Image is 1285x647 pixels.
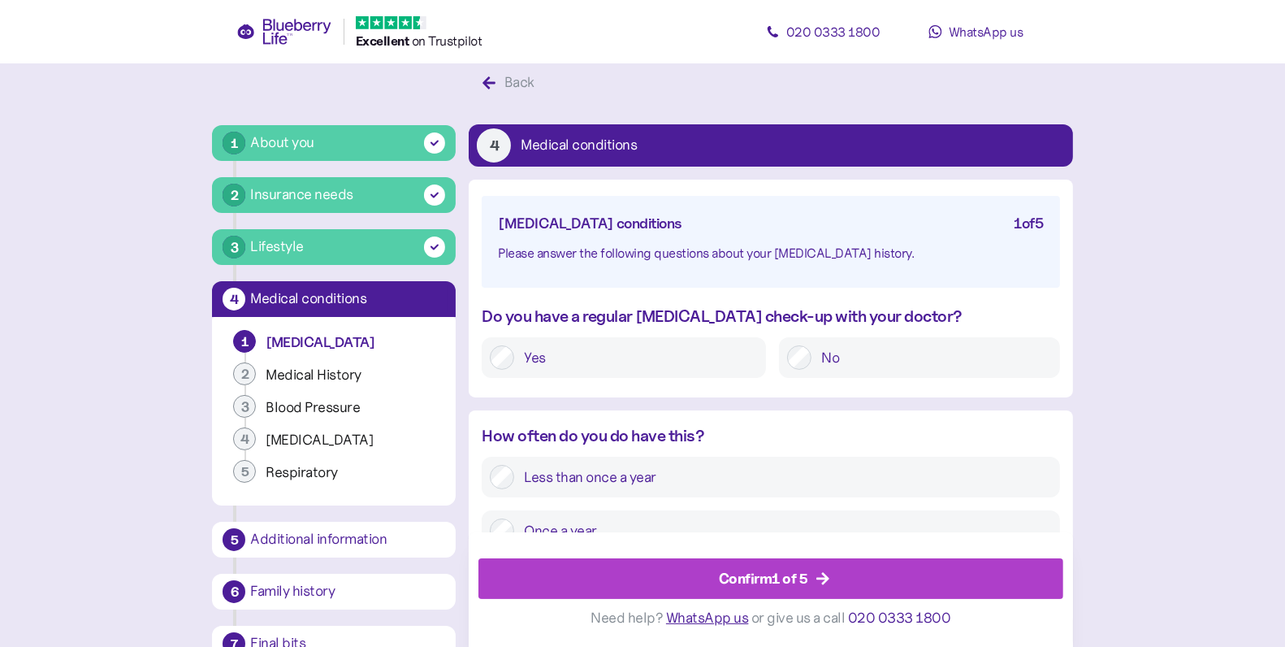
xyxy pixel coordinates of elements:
[266,431,435,449] div: [MEDICAL_DATA]
[250,584,445,599] div: Family history
[250,132,314,154] div: About you
[719,567,808,589] div: Confirm 1 of 5
[225,330,443,363] button: 1[MEDICAL_DATA]
[477,128,511,163] div: 4
[514,465,1051,489] label: Less than once a year
[223,184,245,206] div: 2
[233,428,256,450] div: 4
[478,599,1062,637] div: Need help? or give us a call
[266,333,435,352] div: [MEDICAL_DATA]
[212,522,456,558] button: 5Additional information
[514,345,758,370] label: Yes
[212,229,456,265] button: 3Lifestyle
[498,243,1043,263] div: Please answer the following questions about your [MEDICAL_DATA] history.
[233,460,256,483] div: 5
[949,24,1023,40] span: WhatsApp us
[223,580,245,603] div: 6
[266,398,435,417] div: Blood Pressure
[504,72,534,93] div: Back
[223,528,245,551] div: 5
[212,574,456,610] button: 6Family history
[266,366,435,384] div: Medical History
[786,24,880,40] span: 020 0333 1800
[469,124,1072,167] button: 4Medical conditions
[233,395,256,418] div: 3
[521,138,637,153] div: Medical conditions
[233,330,256,353] div: 1
[223,236,245,258] div: 3
[225,460,443,493] button: 5Respiratory
[469,66,552,100] button: Back
[266,463,435,482] div: Respiratory
[498,212,682,235] div: [MEDICAL_DATA] conditions
[250,236,304,258] div: Lifestyle
[225,428,443,460] button: 4[MEDICAL_DATA]
[1015,212,1044,235] div: 1 of 5
[212,125,456,161] button: 1About you
[250,532,445,547] div: Additional information
[223,288,245,310] div: 4
[750,15,896,48] a: 020 0333 1800
[478,558,1062,599] button: Confirm1 of 5
[225,395,443,428] button: 3Blood Pressure
[848,609,951,627] span: 020 0333 1800
[250,292,445,306] div: Medical conditions
[482,423,1059,449] div: How often do you do have this?
[212,177,456,213] button: 2Insurance needs
[223,132,245,154] div: 1
[514,519,1051,543] label: Once a year
[412,33,482,49] span: on Trustpilot
[212,281,456,317] button: 4Medical conditions
[356,33,412,49] span: Excellent ️
[233,363,256,385] div: 2
[811,345,1051,370] label: No
[250,184,353,206] div: Insurance needs
[225,363,443,395] button: 2Medical History
[666,609,749,627] span: WhatsApp us
[482,304,1059,329] div: Do you have a regular [MEDICAL_DATA] check-up with your doctor?
[902,15,1049,48] a: WhatsApp us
